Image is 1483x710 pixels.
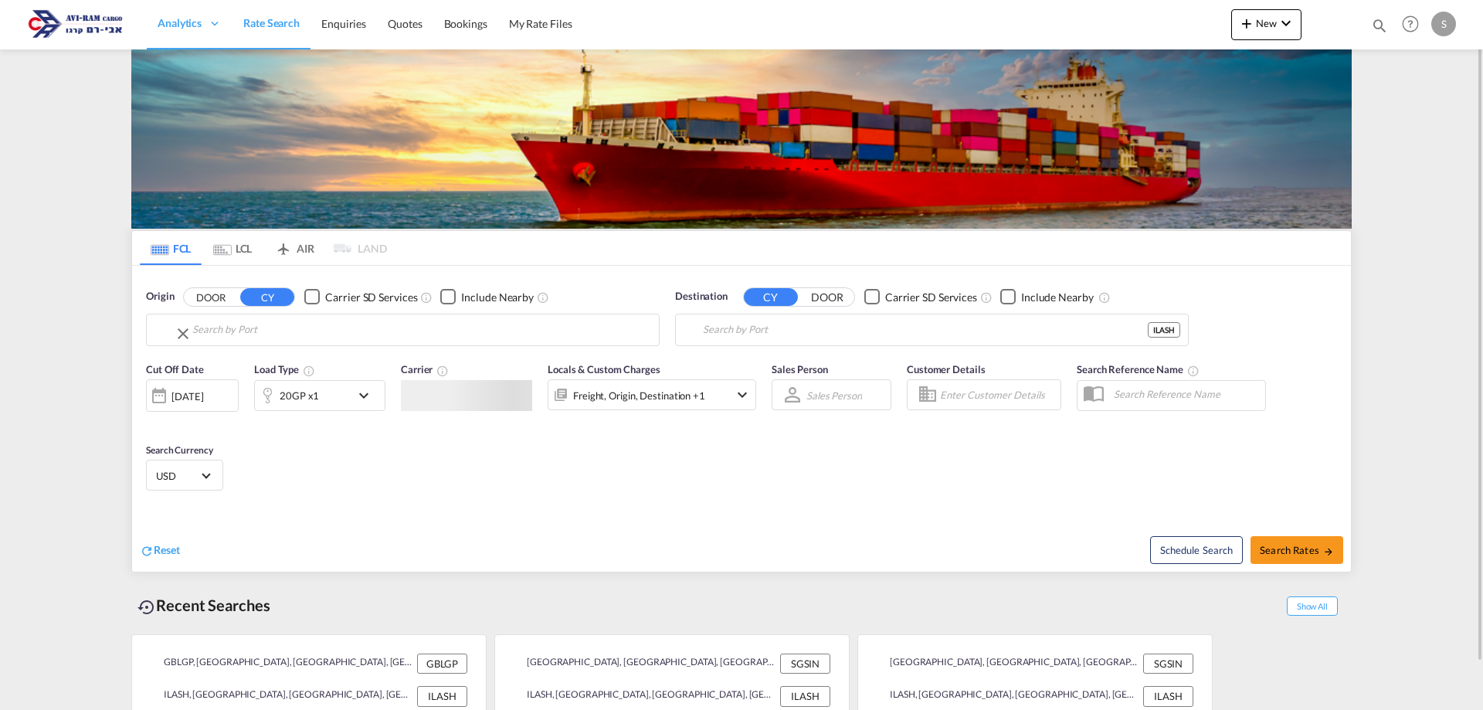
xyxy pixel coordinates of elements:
div: [DATE] [146,379,239,412]
div: ILASH [417,686,467,706]
span: Bookings [444,17,487,30]
span: Quotes [388,17,422,30]
span: Destination [675,289,728,304]
div: SGSIN, Singapore, Singapore, South East Asia, Asia Pacific [514,654,776,674]
div: ILASH [780,686,830,706]
md-select: Select Currency: $ USDUnited States Dollar [154,464,215,487]
md-checkbox: Checkbox No Ink [1000,289,1094,305]
md-icon: Unchecked: Search for CY (Container Yard) services for all selected carriers.Checked : Search for... [420,291,433,304]
div: S [1431,12,1456,36]
div: SGSIN, Singapore, Singapore, South East Asia, Asia Pacific [877,654,1139,674]
button: CY [744,288,798,306]
span: Rate Search [243,16,300,29]
div: Include Nearby [1021,290,1094,305]
span: New [1237,17,1295,29]
span: Cut Off Date [146,363,204,375]
md-icon: The selected Trucker/Carrierwill be displayed in the rate results If the rates are from another f... [436,365,449,377]
input: Enter Customer Details [940,383,1056,406]
md-icon: icon-refresh [140,544,154,558]
div: icon-magnify [1371,17,1388,40]
div: ILASH [1143,686,1193,706]
div: 20GP x1icon-chevron-down [254,380,385,411]
input: Search by Port [192,318,651,341]
div: ILASH, Ashdod, Israel, Levante, Middle East [151,686,413,706]
button: Search Ratesicon-arrow-right [1251,536,1343,564]
div: icon-refreshReset [140,542,180,559]
md-icon: Your search will be saved by the below given name [1187,365,1200,377]
span: Reset [154,543,180,556]
span: USD [156,469,199,483]
div: 20GP x1 [280,385,319,406]
div: ILASH [1148,322,1180,338]
div: GBLGP, London Gateway Port, United Kingdom, GB & Ireland, Europe [151,654,413,674]
md-input-container: London Gateway Port, GBLGP [147,314,659,345]
md-input-container: Ashdod, ILASH [676,314,1188,345]
div: Help [1397,11,1431,39]
md-checkbox: Checkbox No Ink [440,289,534,305]
span: My Rate Files [509,17,572,30]
md-icon: icon-backup-restore [137,598,156,617]
md-tab-item: LCL [202,231,263,265]
img: 166978e0a5f911edb4280f3c7a976193.png [23,7,127,42]
div: GBLGP [417,654,467,674]
div: SGSIN [1143,654,1193,674]
span: Enquiries [321,17,366,30]
span: Locals & Custom Charges [548,363,660,375]
md-select: Sales Person [805,384,864,406]
button: Note: By default Schedule search will only considerorigin ports, destination ports and cut off da... [1150,536,1243,564]
div: Carrier SD Services [885,290,977,305]
div: Carrier SD Services [325,290,417,305]
md-icon: icon-plus 400-fg [1237,14,1256,32]
span: Origin [146,289,174,304]
span: Show All [1287,596,1338,616]
span: Load Type [254,363,315,375]
span: Search Reference Name [1077,363,1200,375]
md-checkbox: Checkbox No Ink [864,289,977,305]
md-icon: icon-chevron-down [355,386,381,405]
span: Carrier [401,363,449,375]
div: Freight Origin Destination Factory Stuffingicon-chevron-down [548,379,756,410]
md-checkbox: Checkbox No Ink [304,289,417,305]
md-icon: Unchecked: Search for CY (Container Yard) services for all selected carriers.Checked : Search for... [980,291,993,304]
div: Include Nearby [461,290,534,305]
button: DOOR [184,288,238,306]
md-icon: icon-magnify [1371,17,1388,34]
input: Search by Port [703,318,1148,341]
div: [DATE] [171,389,203,403]
div: Recent Searches [131,588,277,623]
md-icon: icon-chevron-down [733,386,752,404]
md-icon: icon-airplane [274,239,293,251]
span: Customer Details [907,363,985,375]
md-icon: icon-arrow-right [1323,546,1334,557]
md-icon: icon-information-outline [303,365,315,377]
div: Origin DOOR CY Checkbox No InkUnchecked: Search for CY (Container Yard) services for all selected... [132,266,1351,572]
md-icon: Unchecked: Ignores neighbouring ports when fetching rates.Checked : Includes neighbouring ports w... [537,291,549,304]
span: Analytics [158,15,202,31]
md-icon: Unchecked: Ignores neighbouring ports when fetching rates.Checked : Includes neighbouring ports w... [1098,291,1111,304]
button: icon-plus 400-fgNewicon-chevron-down [1231,9,1301,40]
span: Sales Person [772,363,828,375]
md-tab-item: FCL [140,231,202,265]
div: SGSIN [780,654,830,674]
img: LCL+%26+FCL+BACKGROUND.png [131,49,1352,229]
div: ILASH, Ashdod, Israel, Levante, Middle East [514,686,776,706]
md-icon: icon-chevron-down [1277,14,1295,32]
md-tab-item: AIR [263,231,325,265]
button: Clear Input [174,318,192,349]
button: DOOR [800,288,854,306]
input: Search Reference Name [1106,382,1265,406]
span: Search Currency [146,444,213,456]
span: Search Rates [1260,544,1334,556]
span: Help [1397,11,1424,37]
md-pagination-wrapper: Use the left and right arrow keys to navigate between tabs [140,231,387,265]
div: ILASH, Ashdod, Israel, Levante, Middle East [877,686,1139,706]
div: Freight Origin Destination Factory Stuffing [573,385,705,406]
md-datepicker: Select [146,410,158,431]
button: CY [240,288,294,306]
